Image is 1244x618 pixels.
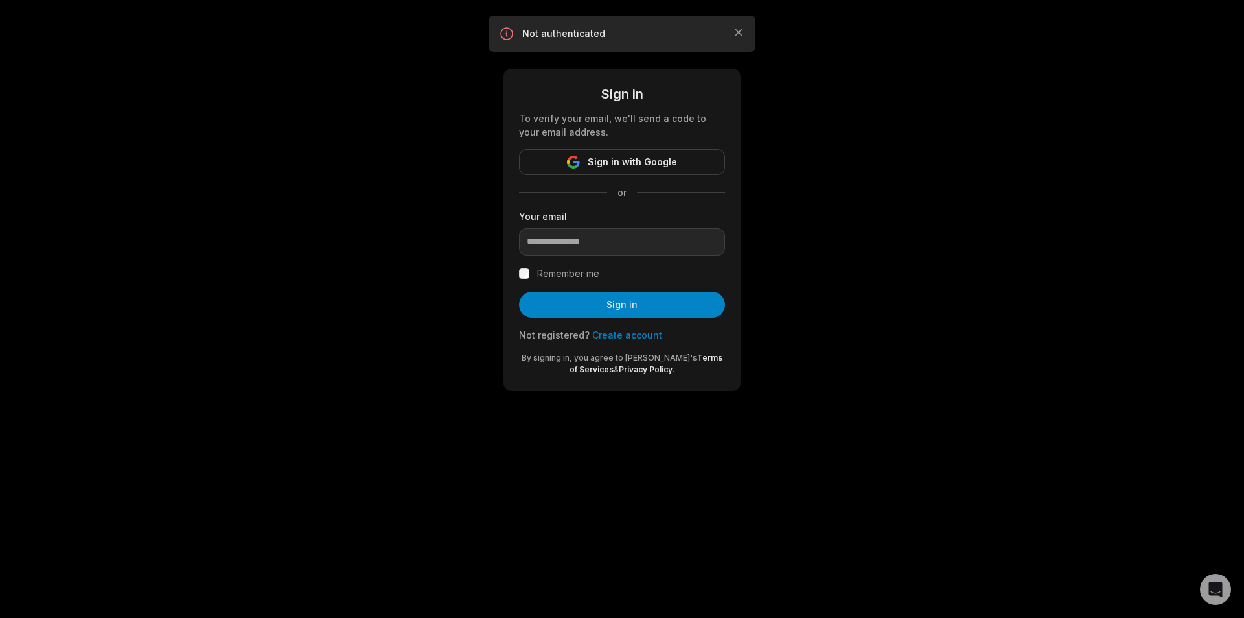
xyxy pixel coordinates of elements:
button: Sign in with Google [519,149,725,175]
span: By signing in, you agree to [PERSON_NAME]'s [522,353,697,362]
a: Privacy Policy [619,364,673,374]
button: Sign in [519,292,725,318]
a: Terms of Services [570,353,722,374]
label: Your email [519,209,725,223]
span: or [607,185,637,199]
span: . [673,364,674,374]
span: Sign in with Google [588,154,677,170]
span: & [614,364,619,374]
div: To verify your email, we'll send a code to your email address. [519,112,725,139]
p: Not authenticated [522,27,722,40]
a: Create account [592,329,662,340]
label: Remember me [537,266,599,281]
div: Open Intercom Messenger [1200,574,1231,605]
div: Sign in [519,84,725,104]
span: Not registered? [519,329,590,340]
